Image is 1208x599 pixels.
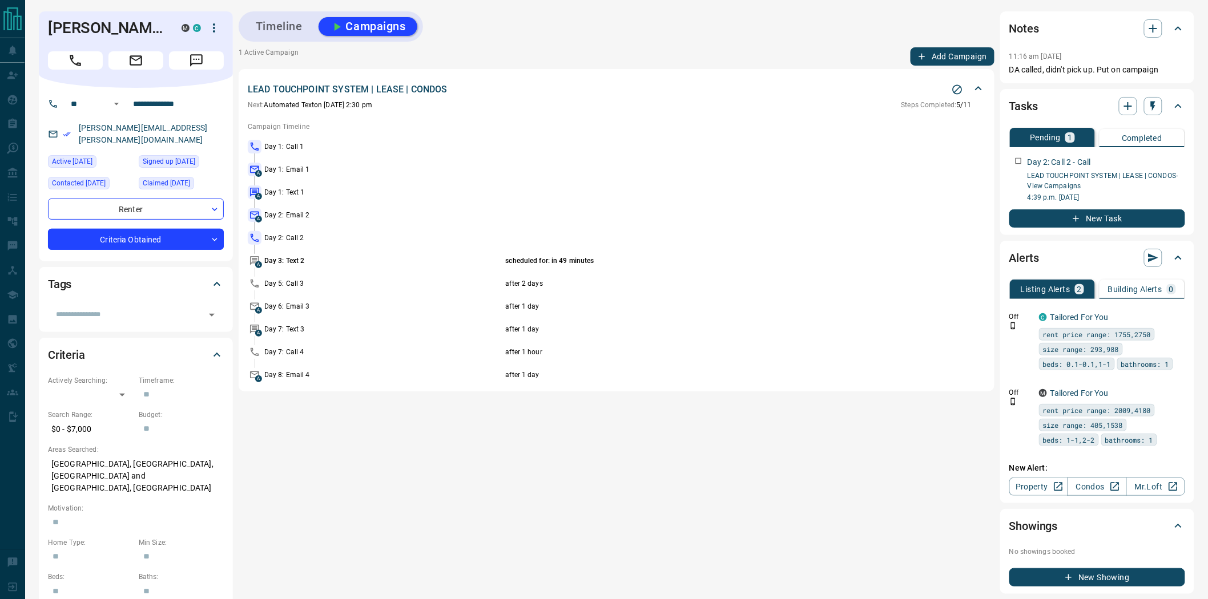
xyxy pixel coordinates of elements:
[1043,404,1151,416] span: rent price range: 2009,4180
[48,19,164,37] h1: [PERSON_NAME]
[1028,156,1091,168] p: Day 2: Call 2 - Call
[255,216,262,222] span: A
[1028,192,1185,203] p: 4:39 p.m. [DATE]
[139,375,224,386] p: Timeframe:
[48,346,85,364] h2: Criteria
[239,47,299,66] p: 1 Active Campaign
[48,155,133,171] div: Thu Aug 14 2025
[264,324,503,334] p: Day 7: Text 3
[139,572,224,582] p: Baths:
[264,278,503,289] p: Day 5: Call 3
[264,256,503,266] p: Day 3: Text 2
[1009,19,1039,38] h2: Notes
[255,330,262,337] span: A
[1028,172,1178,190] a: LEAD TOUCHPOINT SYSTEM | LEASE | CONDOS- View Campaigns
[139,177,224,193] div: Tue Apr 27 2021
[48,503,224,513] p: Motivation:
[48,177,133,193] div: Sat Aug 16 2025
[52,177,106,189] span: Contacted [DATE]
[1169,285,1174,293] p: 0
[1043,419,1123,431] span: size range: 405,1538
[48,275,71,293] h2: Tags
[48,572,133,582] p: Beds:
[1009,52,1062,60] p: 11:16 am [DATE]
[1009,311,1032,322] p: Off
[139,537,224,548] p: Min Size:
[901,101,957,109] span: Steps Completed:
[48,444,224,455] p: Areas Searched:
[255,261,262,268] span: A
[1009,547,1185,557] p: No showings booked
[108,51,163,70] span: Email
[1009,209,1185,228] button: New Task
[1105,434,1153,446] span: bathrooms: 1
[193,24,201,32] div: condos.ca
[506,324,903,334] p: after 1 day
[506,347,903,357] p: after 1 hour
[1009,387,1032,398] p: Off
[48,199,224,220] div: Renter
[48,229,224,250] div: Criteria Obtained
[1108,285,1162,293] p: Building Alerts
[911,47,994,66] button: Add Campaign
[1009,477,1068,496] a: Property
[255,193,262,200] span: A
[48,420,133,439] p: $0 - $7,000
[248,100,372,110] p: Automated Text on [DATE] 2:30 pm
[264,187,503,197] p: Day 1: Text 1
[1068,133,1072,141] p: 1
[264,301,503,311] p: Day 6: Email 3
[319,17,417,36] button: Campaigns
[139,410,224,420] p: Budget:
[248,101,264,109] span: Next:
[52,156,92,167] span: Active [DATE]
[1043,343,1119,355] span: size range: 293,988
[1009,15,1185,42] div: Notes
[248,80,985,112] div: LEAD TOUCHPOINT SYSTEM | LEASE | CONDOSStop CampaignNext:Automated Texton [DATE] 2:30 pmSteps Com...
[1043,329,1151,340] span: rent price range: 1755,2750
[1122,134,1162,142] p: Completed
[506,256,903,266] p: scheduled for: in 49 minutes
[1050,388,1109,398] a: Tailored For You
[255,375,262,382] span: A
[1030,133,1061,141] p: Pending
[48,537,133,548] p: Home Type:
[264,141,503,152] p: Day 1: Call 1
[1009,517,1058,535] h2: Showings
[255,307,262,314] span: A
[48,270,224,298] div: Tags
[248,122,985,132] p: Campaign Timeline
[506,301,903,311] p: after 1 day
[255,170,262,177] span: A
[139,155,224,171] div: Wed Mar 25 2020
[1009,398,1017,406] svg: Push Notification Only
[1009,64,1185,76] p: DA called, didn't pick up. Put on campaign
[204,307,220,323] button: Open
[48,375,133,386] p: Actively Searching:
[110,97,123,111] button: Open
[1050,313,1109,322] a: Tailored For You
[1121,358,1169,370] span: bathrooms: 1
[63,130,71,138] svg: Email Verified
[264,233,503,243] p: Day 2: Call 2
[1009,92,1185,120] div: Tasks
[1009,322,1017,330] svg: Push Notification Only
[143,177,190,189] span: Claimed [DATE]
[48,341,224,369] div: Criteria
[264,347,503,357] p: Day 7: Call 4
[1043,358,1111,370] span: beds: 0.1-0.1,1-1
[1009,568,1185,586] button: New Showing
[264,370,503,380] p: Day 8: Email 4
[143,156,195,167] span: Signed up [DATE]
[248,83,448,96] p: LEAD TOUCHPOINT SYSTEM | LEASE | CONDOS
[1009,462,1185,474] p: New Alert:
[182,24,190,32] div: mrloft.ca
[1009,97,1038,115] h2: Tasks
[244,17,314,36] button: Timeline
[1126,477,1185,496] a: Mr.Loft
[1021,285,1070,293] p: Listing Alerts
[264,210,503,220] p: Day 2: Email 2
[48,455,224,497] p: [GEOGRAPHIC_DATA], [GEOGRAPHIC_DATA], [GEOGRAPHIC_DATA] and [GEOGRAPHIC_DATA], [GEOGRAPHIC_DATA]
[1077,285,1082,293] p: 2
[1039,313,1047,321] div: condos.ca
